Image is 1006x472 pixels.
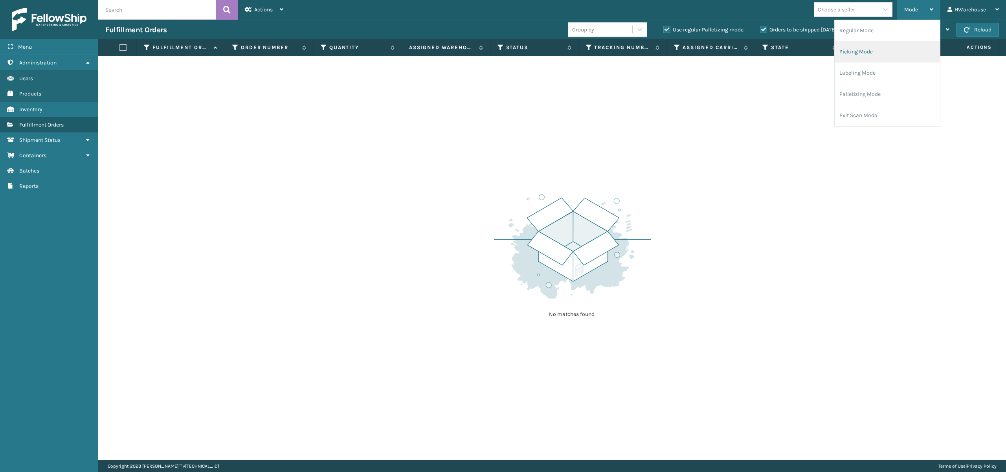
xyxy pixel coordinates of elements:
[594,44,652,51] label: Tracking Number
[771,44,828,51] label: State
[18,44,32,50] span: Menu
[835,41,940,62] li: Picking Mode
[956,23,999,37] button: Reload
[683,44,740,51] label: Assigned Carrier Service
[835,20,940,41] li: Regular Mode
[904,6,918,13] span: Mode
[506,44,564,51] label: Status
[12,8,86,31] img: logo
[108,460,219,472] p: Copyright 2023 [PERSON_NAME]™ v [TECHNICAL_ID]
[572,26,594,34] div: Group by
[663,26,743,33] label: Use regular Palletizing mode
[19,90,41,97] span: Products
[105,25,167,35] h3: Fulfillment Orders
[409,44,475,51] label: Assigned Warehouse
[835,84,940,105] li: Palletizing Mode
[938,460,997,472] div: |
[835,62,940,84] li: Labeling Mode
[241,44,298,51] label: Order Number
[19,183,39,189] span: Reports
[329,44,387,51] label: Quantity
[19,106,42,113] span: Inventory
[19,167,39,174] span: Batches
[19,137,61,143] span: Shipment Status
[934,41,997,54] span: Actions
[254,6,273,13] span: Actions
[835,105,940,126] li: Exit Scan Mode
[760,26,836,33] label: Orders to be shipped [DATE]
[818,6,855,14] div: Choose a seller
[19,121,64,128] span: Fulfillment Orders
[19,59,57,66] span: Administration
[938,463,966,469] a: Terms of Use
[19,75,33,82] span: Users
[152,44,210,51] label: Fulfillment Order Id
[967,463,997,469] a: Privacy Policy
[19,152,46,159] span: Containers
